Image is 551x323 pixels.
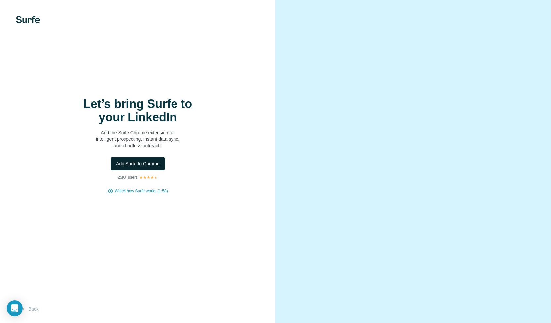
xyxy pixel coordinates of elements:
[7,300,23,316] div: Open Intercom Messenger
[118,174,138,180] p: 25K+ users
[72,129,204,149] p: Add the Surfe Chrome extension for intelligent prospecting, instant data sync, and effortless out...
[116,160,160,167] span: Add Surfe to Chrome
[16,16,40,23] img: Surfe's logo
[16,303,43,315] button: Back
[139,175,158,179] img: Rating Stars
[72,97,204,124] h1: Let’s bring Surfe to your LinkedIn
[115,188,168,194] button: Watch how Surfe works (1:58)
[111,157,165,170] button: Add Surfe to Chrome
